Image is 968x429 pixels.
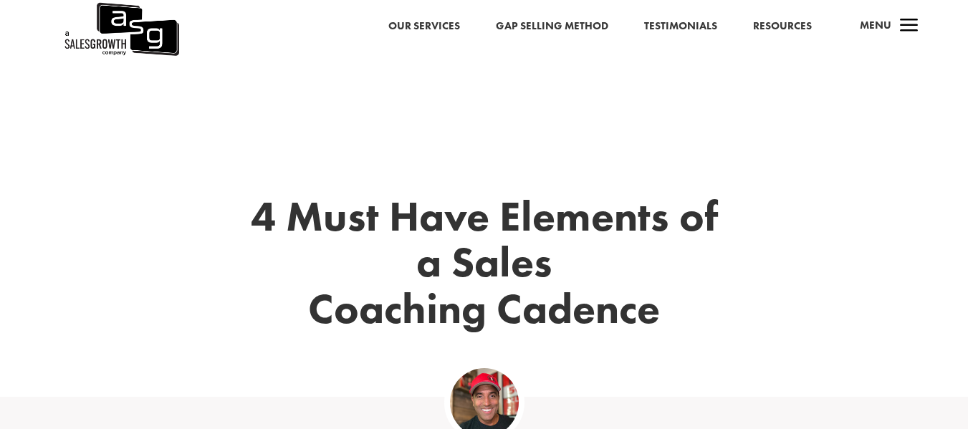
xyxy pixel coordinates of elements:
[496,17,608,36] a: Gap Selling Method
[388,17,460,36] a: Our Services
[248,193,721,339] h1: 4 Must Have Elements of a Sales Coaching Cadence
[644,17,717,36] a: Testimonials
[895,12,924,41] span: a
[860,18,891,32] span: Menu
[753,17,812,36] a: Resources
